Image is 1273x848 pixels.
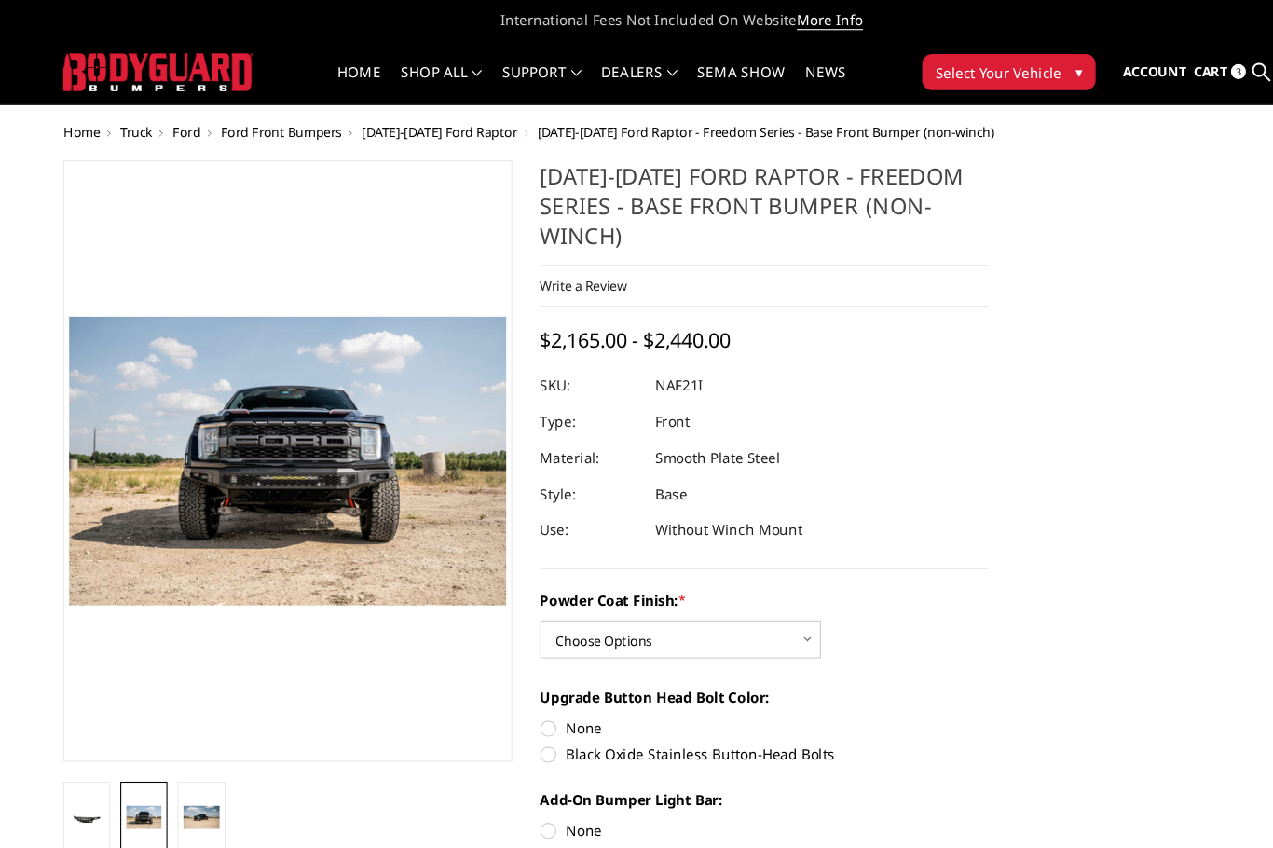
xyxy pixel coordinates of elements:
[502,149,920,247] h1: [DATE]-[DATE] Ford Raptor - Freedom Series - Base Front Bumper (non-winch)
[336,115,481,131] a: [DATE]-[DATE] Ford Raptor
[502,409,595,443] dt: Material:
[502,476,595,510] dt: Use:
[609,476,746,510] dd: Without Winch Mount
[1110,58,1142,75] span: Cart
[502,828,920,848] label: Add-On Fog Lights:
[502,548,920,568] label: Powder Coat Finish:
[502,762,920,782] label: None
[502,257,583,274] a: Write a Review
[1110,42,1158,92] a: Cart 3
[59,115,93,131] a: Home
[59,49,236,84] img: BODYGUARD BUMPERS
[857,50,1019,84] button: Select Your Vehicle
[748,61,787,97] a: News
[205,115,318,131] a: Ford Front Bumpers
[502,638,920,658] label: Upgrade Button Head Bolt Color:
[502,667,920,687] label: None
[502,786,920,806] label: Rigid 130313 E-Series - 30in Bar - Spot/Flood Combo Pattern
[171,749,203,771] img: 2021-2025 Ford Raptor - Freedom Series - Base Front Bumper (non-winch)
[160,115,186,131] a: Ford
[1000,57,1006,76] span: ▾
[1144,60,1158,74] span: 3
[609,443,639,476] dd: Base
[502,376,595,409] dt: Type:
[502,304,679,329] span: $2,165.00 - $2,440.00
[741,9,802,28] a: More Info
[609,409,726,443] dd: Smooth Plate Steel
[1044,42,1103,92] a: Account
[559,61,630,97] a: Dealers
[502,691,920,711] label: Black Oxide Stainless Button-Head Bolts
[59,149,476,708] a: 2021-2025 Ford Raptor - Freedom Series - Base Front Bumper (non-winch)
[314,61,354,97] a: Home
[112,115,142,131] a: Truck
[373,61,448,97] a: shop all
[609,376,642,409] dd: Front
[869,58,987,77] span: Select Your Vehicle
[649,61,730,97] a: SEMA Show
[502,342,595,376] dt: SKU:
[117,749,150,771] img: 2021-2025 Ford Raptor - Freedom Series - Base Front Bumper (non-winch)
[1044,58,1103,75] span: Account
[500,115,924,131] span: [DATE]-[DATE] Ford Raptor - Freedom Series - Base Front Bumper (non-winch)
[502,733,920,753] label: Add-On Bumper Light Bar:
[467,61,541,97] a: Support
[64,754,97,769] img: 2021-2025 Ford Raptor - Freedom Series - Base Front Bumper (non-winch)
[502,443,595,476] dt: Style:
[609,342,654,376] dd: NAF21I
